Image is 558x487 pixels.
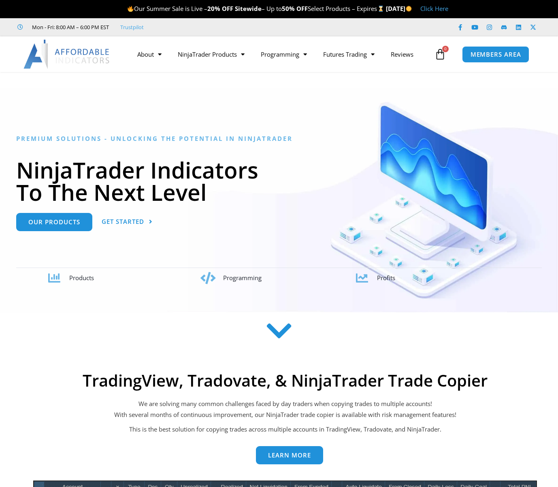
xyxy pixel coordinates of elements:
[383,45,422,64] a: Reviews
[23,40,111,69] img: LogoAI | Affordable Indicators – NinjaTrader
[282,4,308,13] strong: 50% OFF
[127,4,385,13] span: Our Summer Sale is Live – – Up to Select Products – Expires
[128,6,134,12] img: 🔥
[69,274,94,282] span: Products
[26,398,544,421] p: We are solving many common challenges faced by day traders when copying trades to multiple accoun...
[377,274,395,282] span: Profits
[30,22,109,32] span: Mon - Fri: 8:00 AM – 6:00 PM EST
[462,46,530,63] a: MEMBERS AREA
[26,371,544,390] h2: TradingView, Tradovate, & NinjaTrader Trade Copier
[268,452,311,458] span: Learn more
[170,45,253,64] a: NinjaTrader Products
[26,424,544,435] p: This is the best solution for copying trades across multiple accounts in TradingView, Tradovate, ...
[315,45,383,64] a: Futures Trading
[16,213,92,231] a: Our Products
[256,446,323,464] a: Learn more
[28,219,80,225] span: Our Products
[207,4,233,13] strong: 20% OFF
[420,4,448,13] a: Click Here
[253,45,315,64] a: Programming
[102,213,153,231] a: Get Started
[102,219,144,225] span: Get Started
[129,45,170,64] a: About
[422,43,458,66] a: 0
[120,22,144,32] a: Trustpilot
[471,51,521,57] span: MEMBERS AREA
[235,4,262,13] strong: Sitewide
[223,274,262,282] span: Programming
[386,4,412,13] strong: [DATE]
[16,159,542,203] h1: NinjaTrader Indicators To The Next Level
[129,45,433,64] nav: Menu
[406,6,412,12] img: 🌞
[378,6,384,12] img: ⌛
[442,46,449,52] span: 0
[16,135,542,142] h6: Premium Solutions - Unlocking the Potential in NinjaTrader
